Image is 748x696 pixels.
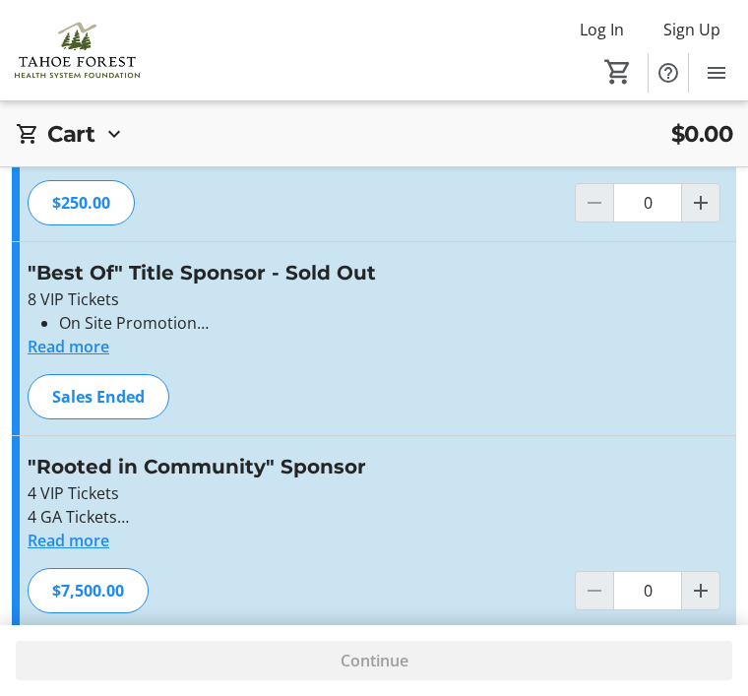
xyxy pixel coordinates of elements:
div: Sales Ended [28,374,169,419]
button: Log In [564,14,640,45]
span: Log In [580,18,624,41]
button: Read more [28,335,109,358]
div: $7,500.00 [28,568,149,613]
button: Menu [697,53,736,93]
p: 4 GA Tickets [28,505,720,529]
h3: "Rooted in Community" Sponsor [28,452,720,481]
button: Sign Up [648,14,736,45]
img: Tahoe Forest Health System Foundation's Logo [12,14,143,88]
h3: "Best Of" Title Sponsor - Sold Out [28,258,720,287]
button: Increment by one [682,572,719,609]
input: "Rooted in Community" Sponsor Quantity [613,571,682,610]
p: 8 VIP Tickets [28,287,720,311]
div: $250.00 [28,180,135,225]
h2: Cart [47,117,94,151]
button: Read more [28,529,109,552]
span: $0.00 [671,117,733,151]
span: Sign Up [663,18,720,41]
p: 4 VIP Tickets [28,481,720,505]
button: Help [649,53,688,93]
button: Increment by one [682,184,719,221]
input: General Admission Quantity [613,183,682,222]
li: On Site Promotion [59,311,720,335]
button: Cart [600,54,636,90]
